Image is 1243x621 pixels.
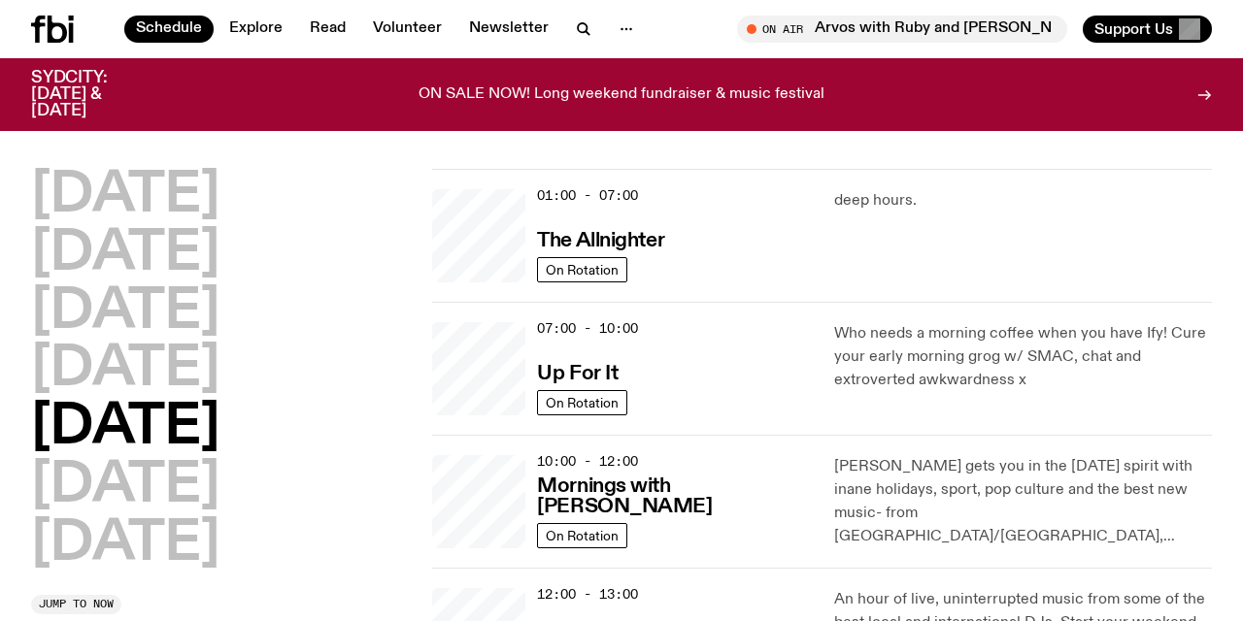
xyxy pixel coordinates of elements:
[31,227,219,281] button: [DATE]
[31,517,219,572] button: [DATE]
[432,322,525,415] a: Ify - a Brown Skin girl with black braided twists, looking up to the side with her tongue stickin...
[39,599,114,609] span: Jump to now
[298,16,357,43] a: Read
[537,186,638,205] span: 01:00 - 07:00
[31,401,219,455] button: [DATE]
[537,319,638,338] span: 07:00 - 10:00
[537,227,664,251] a: The Allnighter
[537,364,618,384] h3: Up For It
[218,16,294,43] a: Explore
[546,395,619,409] span: On Rotation
[361,16,454,43] a: Volunteer
[432,455,525,548] a: Sam blankly stares at the camera, brightly lit by a camera flash wearing a hat collared shirt and...
[834,189,1212,212] p: deep hours.
[537,585,638,604] span: 12:00 - 13:00
[1094,20,1173,38] span: Support Us
[419,86,824,104] p: ON SALE NOW! Long weekend fundraiser & music festival
[834,455,1212,548] p: [PERSON_NAME] gets you in the [DATE] spirit with inane holidays, sport, pop culture and the best ...
[546,528,619,542] span: On Rotation
[537,476,810,517] h3: Mornings with [PERSON_NAME]
[537,473,810,517] a: Mornings with [PERSON_NAME]
[546,262,619,277] span: On Rotation
[457,16,560,43] a: Newsletter
[31,343,219,397] button: [DATE]
[737,16,1067,43] button: On AirArvos with Ruby and [PERSON_NAME]
[31,595,121,614] button: Jump to now
[537,360,618,384] a: Up For It
[537,390,627,415] a: On Rotation
[1083,16,1212,43] button: Support Us
[31,70,155,119] h3: SYDCITY: [DATE] & [DATE]
[537,231,664,251] h3: The Allnighter
[537,452,638,471] span: 10:00 - 12:00
[124,16,214,43] a: Schedule
[31,169,219,223] button: [DATE]
[834,322,1212,392] p: Who needs a morning coffee when you have Ify! Cure your early morning grog w/ SMAC, chat and extr...
[537,523,627,548] a: On Rotation
[537,257,627,282] a: On Rotation
[31,459,219,513] button: [DATE]
[31,285,219,340] button: [DATE]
